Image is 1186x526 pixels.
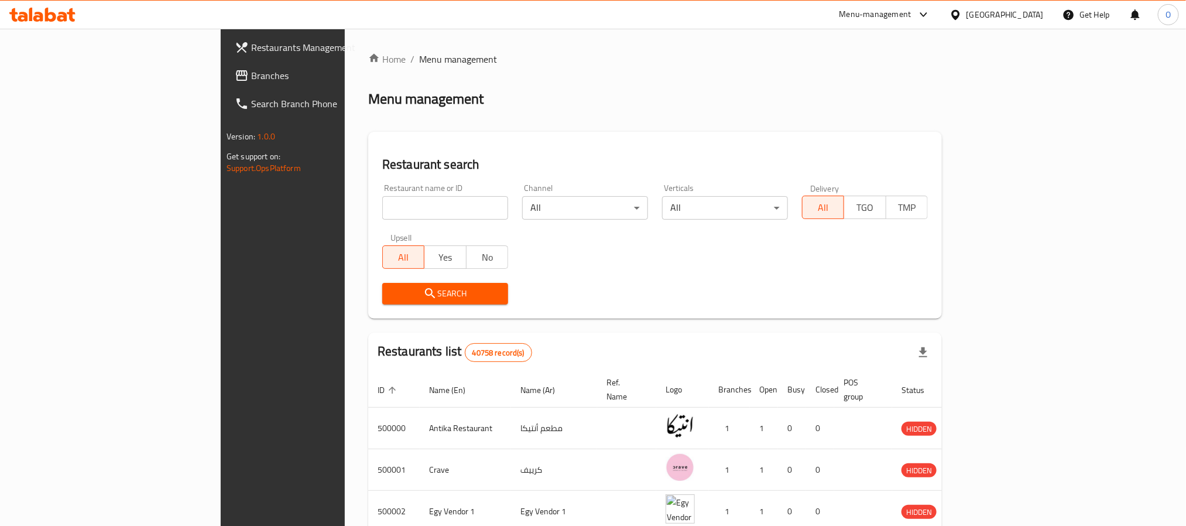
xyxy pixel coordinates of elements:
[778,408,806,449] td: 0
[511,408,597,449] td: مطعم أنتيكا
[465,343,532,362] div: Total records count
[424,245,466,269] button: Yes
[378,383,400,397] span: ID
[378,343,532,362] h2: Restaurants list
[225,90,419,118] a: Search Branch Phone
[891,199,923,216] span: TMP
[390,234,412,242] label: Upsell
[606,375,642,404] span: Ref. Name
[806,408,834,449] td: 0
[662,196,788,220] div: All
[909,339,937,367] div: Export file
[465,347,532,358] span: 40758 record(s)
[368,90,484,108] h2: Menu management
[382,245,424,269] button: All
[368,52,942,66] nav: breadcrumb
[709,449,750,491] td: 1
[382,283,508,305] button: Search
[902,463,937,477] div: HIDDEN
[656,372,709,408] th: Logo
[251,69,409,83] span: Branches
[902,505,937,519] span: HIDDEN
[392,286,499,301] span: Search
[666,453,695,482] img: Crave
[806,449,834,491] td: 0
[810,184,839,192] label: Delivery
[251,40,409,54] span: Restaurants Management
[382,156,928,173] h2: Restaurant search
[802,196,844,219] button: All
[227,129,255,144] span: Version:
[902,422,937,436] div: HIDDEN
[388,249,420,266] span: All
[849,199,881,216] span: TGO
[227,160,301,176] a: Support.OpsPlatform
[382,196,508,220] input: Search for restaurant name or ID..
[666,494,695,524] img: Egy Vendor 1
[806,372,834,408] th: Closed
[886,196,928,219] button: TMP
[902,422,937,436] span: HIDDEN
[1166,8,1171,21] span: O
[778,449,806,491] td: 0
[227,149,280,164] span: Get support on:
[429,249,461,266] span: Yes
[666,411,695,440] img: Antika Restaurant
[839,8,911,22] div: Menu-management
[429,383,481,397] span: Name (En)
[225,62,419,90] a: Branches
[466,245,508,269] button: No
[778,372,806,408] th: Busy
[750,449,778,491] td: 1
[520,383,570,397] span: Name (Ar)
[420,408,511,449] td: Antika Restaurant
[750,408,778,449] td: 1
[902,383,940,397] span: Status
[419,52,497,66] span: Menu management
[807,199,839,216] span: All
[902,464,937,477] span: HIDDEN
[511,449,597,491] td: كرييف
[709,408,750,449] td: 1
[709,372,750,408] th: Branches
[225,33,419,62] a: Restaurants Management
[844,375,878,404] span: POS group
[420,449,511,491] td: Crave
[750,372,778,408] th: Open
[257,129,275,144] span: 1.0.0
[966,8,1044,21] div: [GEOGRAPHIC_DATA]
[251,97,409,111] span: Search Branch Phone
[844,196,886,219] button: TGO
[471,249,503,266] span: No
[522,196,648,220] div: All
